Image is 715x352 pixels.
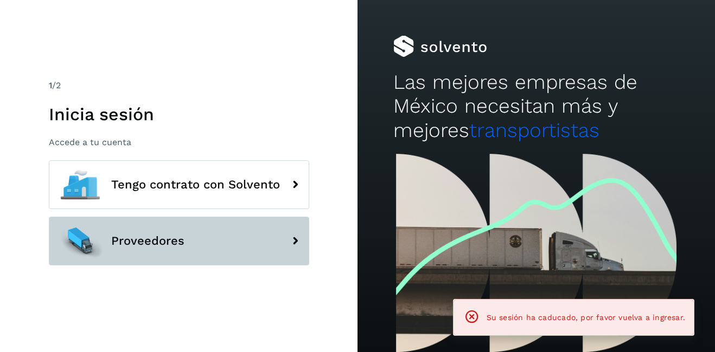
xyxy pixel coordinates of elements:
h1: Inicia sesión [49,104,309,125]
span: 1 [49,80,52,90]
h2: Las mejores empresas de México necesitan más y mejores [393,70,679,142]
p: Accede a tu cuenta [49,137,309,147]
span: Proveedores [111,234,184,247]
span: Tengo contrato con Solvento [111,178,280,191]
span: Su sesión ha caducado, por favor vuelva a ingresar. [487,313,685,322]
button: Tengo contrato con Solvento [49,160,309,209]
div: /2 [49,79,309,92]
button: Proveedores [49,217,309,265]
span: transportistas [469,119,599,142]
